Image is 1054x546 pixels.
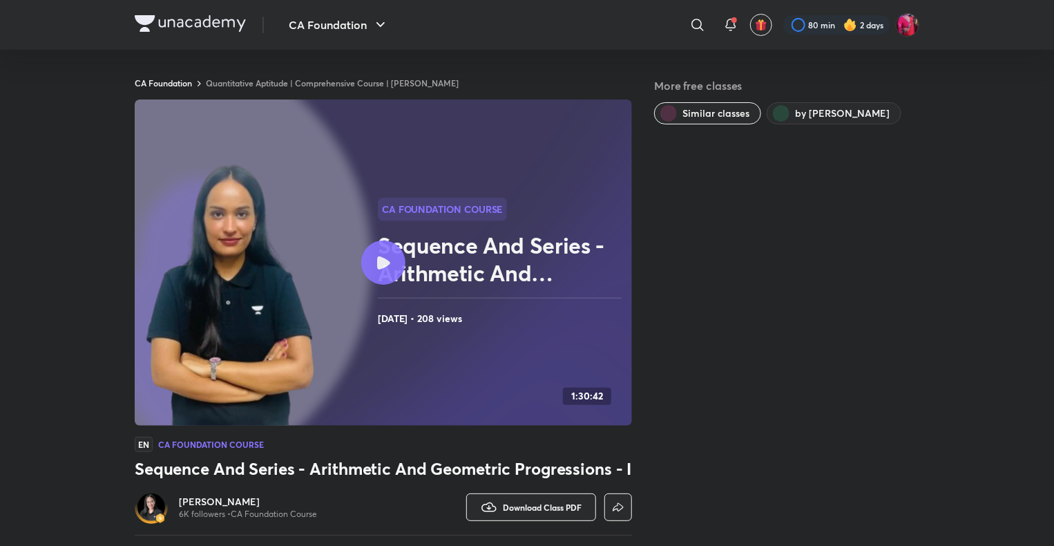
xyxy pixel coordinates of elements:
span: Download Class PDF [503,502,582,513]
a: Quantitative Aptitude | Comprehensive Course | [PERSON_NAME] [206,77,459,88]
span: Similar classes [682,106,749,120]
button: avatar [750,14,772,36]
img: badge [155,514,165,523]
span: by Shivani Sharma [795,106,890,120]
a: [PERSON_NAME] [179,495,317,509]
h4: CA Foundation Course [158,440,264,449]
img: Avatar [137,493,165,521]
h3: Sequence And Series - Arithmetic And Geometric Progressions - I [135,458,632,480]
h4: [DATE] • 208 views [378,310,626,328]
h5: More free classes [654,77,919,94]
button: Similar classes [654,102,761,124]
img: Anushka Gupta [896,13,919,37]
a: Avatarbadge [135,491,168,524]
a: CA Foundation [135,77,192,88]
a: Company Logo [135,15,246,35]
button: Download Class PDF [466,493,596,521]
img: avatar [755,19,767,31]
img: streak [843,18,857,32]
img: Company Logo [135,15,246,32]
button: CA Foundation [280,11,397,39]
button: by Shivani Sharma [767,102,901,124]
h2: Sequence And Series - Arithmetic And Geometric Progressions - I [378,232,626,287]
p: 6K followers • CA Foundation Course [179,509,317,520]
span: EN [135,437,153,452]
h4: 1:30:42 [571,390,603,402]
